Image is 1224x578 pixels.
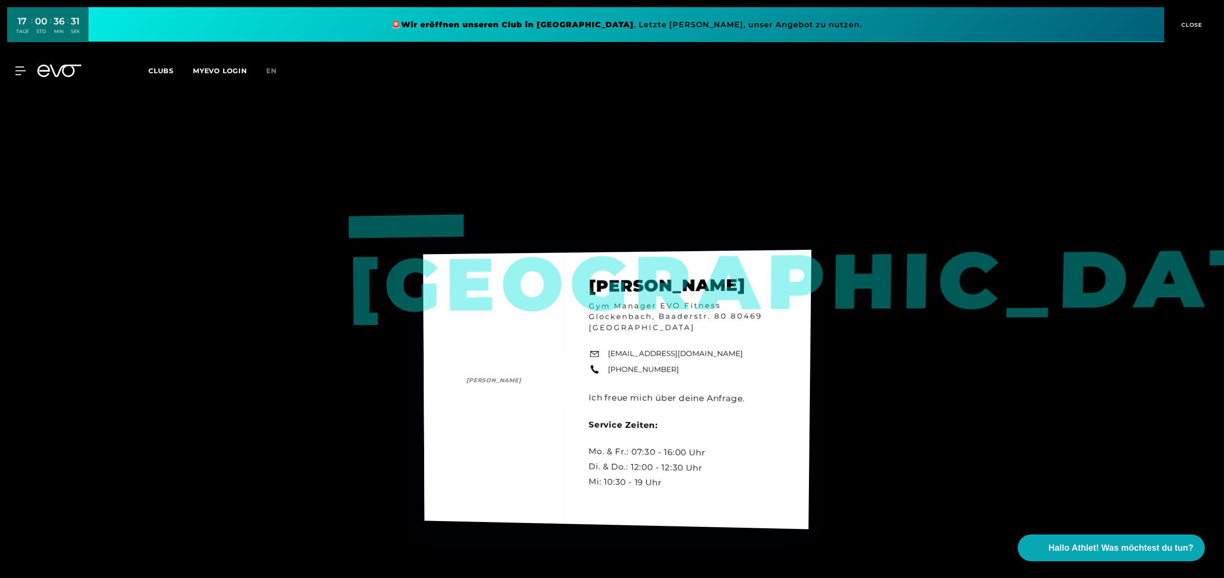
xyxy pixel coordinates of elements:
[67,15,68,41] div: :
[193,67,247,75] a: MYEVO LOGIN
[16,28,29,35] div: TAGE
[54,28,65,35] div: MIN
[608,348,743,359] a: [EMAIL_ADDRESS][DOMAIN_NAME]
[148,66,193,75] a: Clubs
[71,28,80,35] div: SEK
[1179,21,1202,29] span: CLOSE
[608,364,679,375] a: [PHONE_NUMBER]
[266,67,277,75] span: en
[54,14,65,28] div: 36
[1164,7,1217,42] button: CLOSE
[35,28,47,35] div: STD
[148,67,174,75] span: Clubs
[71,14,80,28] div: 31
[31,15,33,41] div: :
[16,14,29,28] div: 17
[1018,534,1205,561] button: Hallo Athlet! Was möchtest du tun?
[50,15,51,41] div: :
[35,14,47,28] div: 00
[1048,542,1193,555] span: Hallo Athlet! Was möchtest du tun?
[266,66,288,77] a: en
